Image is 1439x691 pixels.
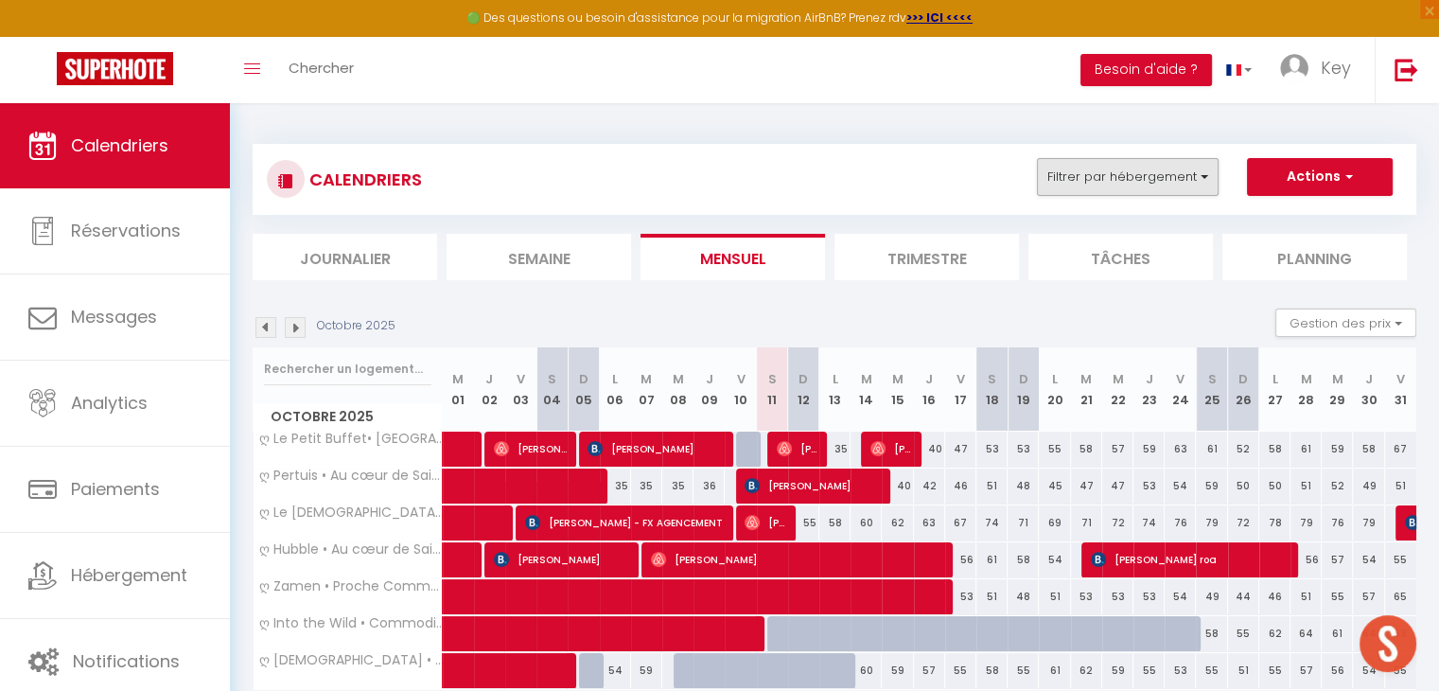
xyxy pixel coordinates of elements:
[745,468,880,504] span: [PERSON_NAME]
[1071,505,1102,540] div: 71
[579,370,588,388] abbr: D
[1396,370,1405,388] abbr: V
[1228,579,1259,614] div: 44
[882,653,913,688] div: 59
[548,370,556,388] abbr: S
[1102,432,1133,467] div: 57
[536,347,568,432] th: 04
[1019,370,1028,388] abbr: D
[1395,58,1418,81] img: logout
[631,653,662,688] div: 59
[1196,432,1227,467] div: 61
[1353,505,1384,540] div: 79
[1228,432,1259,467] div: 52
[1247,158,1393,196] button: Actions
[71,305,157,328] span: Messages
[1102,347,1133,432] th: 22
[1102,653,1133,688] div: 59
[914,347,945,432] th: 16
[757,347,788,432] th: 11
[651,541,942,577] span: [PERSON_NAME]
[882,505,913,540] div: 62
[1259,505,1290,540] div: 78
[914,653,945,688] div: 57
[788,347,819,432] th: 12
[861,370,872,388] abbr: M
[1196,505,1227,540] div: 79
[505,347,536,432] th: 03
[612,370,618,388] abbr: L
[1196,653,1227,688] div: 55
[1385,579,1416,614] div: 65
[1360,615,1416,672] div: Open chat
[1112,370,1123,388] abbr: M
[1176,370,1185,388] abbr: V
[1290,432,1322,467] div: 61
[1196,469,1227,504] div: 59
[1039,542,1070,577] div: 54
[1322,616,1353,651] div: 61
[925,370,933,388] abbr: J
[71,219,181,242] span: Réservations
[1259,469,1290,504] div: 50
[1385,469,1416,504] div: 51
[57,52,173,85] img: Super Booking
[71,563,187,587] span: Hébergement
[1353,432,1384,467] div: 58
[673,370,684,388] abbr: M
[1259,432,1290,467] div: 58
[870,431,912,467] span: [PERSON_NAME]
[1133,432,1165,467] div: 59
[851,653,882,688] div: 60
[1228,469,1259,504] div: 50
[1353,469,1384,504] div: 49
[256,616,446,630] span: ღ Into the Wild • Commodités, Parking & Wifi Fibre
[945,469,976,504] div: 46
[447,234,631,280] li: Semaine
[474,347,505,432] th: 02
[1008,432,1039,467] div: 53
[1228,347,1259,432] th: 26
[1165,347,1196,432] th: 24
[1322,469,1353,504] div: 52
[1008,469,1039,504] div: 48
[1290,542,1322,577] div: 56
[71,133,168,157] span: Calendriers
[976,432,1008,467] div: 53
[725,347,756,432] th: 10
[851,347,882,432] th: 14
[1008,653,1039,688] div: 55
[1321,56,1351,80] span: Key
[1165,432,1196,467] div: 63
[1353,653,1384,688] div: 54
[1259,653,1290,688] div: 55
[1385,542,1416,577] div: 55
[517,370,525,388] abbr: V
[1207,370,1216,388] abbr: S
[882,347,913,432] th: 15
[1238,370,1248,388] abbr: D
[1290,579,1322,614] div: 51
[1008,505,1039,540] div: 71
[1008,347,1039,432] th: 19
[777,431,818,467] span: [PERSON_NAME]
[1071,347,1102,432] th: 21
[706,370,713,388] abbr: J
[1008,542,1039,577] div: 58
[289,58,354,78] span: Chercher
[494,431,567,467] span: [PERSON_NAME]
[1280,54,1308,82] img: ...
[988,370,996,388] abbr: S
[1165,469,1196,504] div: 54
[745,505,786,540] span: [PERSON_NAME]
[1196,347,1227,432] th: 25
[1228,505,1259,540] div: 72
[631,347,662,432] th: 07
[1266,37,1375,103] a: ... Key
[1165,653,1196,688] div: 53
[71,477,160,501] span: Paiements
[1365,370,1373,388] abbr: J
[1102,505,1133,540] div: 72
[945,432,976,467] div: 47
[452,370,464,388] abbr: M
